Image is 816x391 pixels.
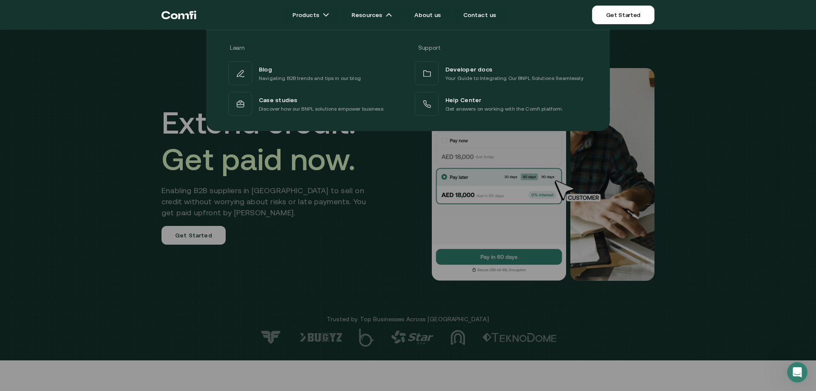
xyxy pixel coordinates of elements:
iframe: Intercom live chat [787,362,807,382]
a: Case studiesDiscover how our BNPL solutions empower business [227,90,403,117]
p: Navigating B2B trends and tips in our blog [259,74,361,83]
span: Blog [259,64,272,74]
a: Productsarrow icons [282,6,340,23]
a: Get Started [592,6,654,24]
span: Help Center [445,94,481,105]
span: Support [418,44,441,51]
a: Help CenterGet answers on working with the Comfi platform. [413,90,589,117]
span: Learn [230,44,244,51]
a: Return to the top of the Comfi home page [161,2,196,28]
p: Your Guide to Integrating Our BNPL Solutions Seamlessly [445,74,584,83]
span: Developer docs [445,64,492,74]
a: About us [404,6,451,23]
a: Developer docsYour Guide to Integrating Our BNPL Solutions Seamlessly [413,60,589,87]
p: Get answers on working with the Comfi platform. [445,105,563,113]
a: Resourcesarrow icons [341,6,402,23]
a: Contact us [453,6,507,23]
p: Discover how our BNPL solutions empower business [259,105,383,113]
img: arrow icons [323,11,329,18]
a: BlogNavigating B2B trends and tips in our blog [227,60,403,87]
img: arrow icons [385,11,392,18]
span: Case studies [259,94,297,105]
